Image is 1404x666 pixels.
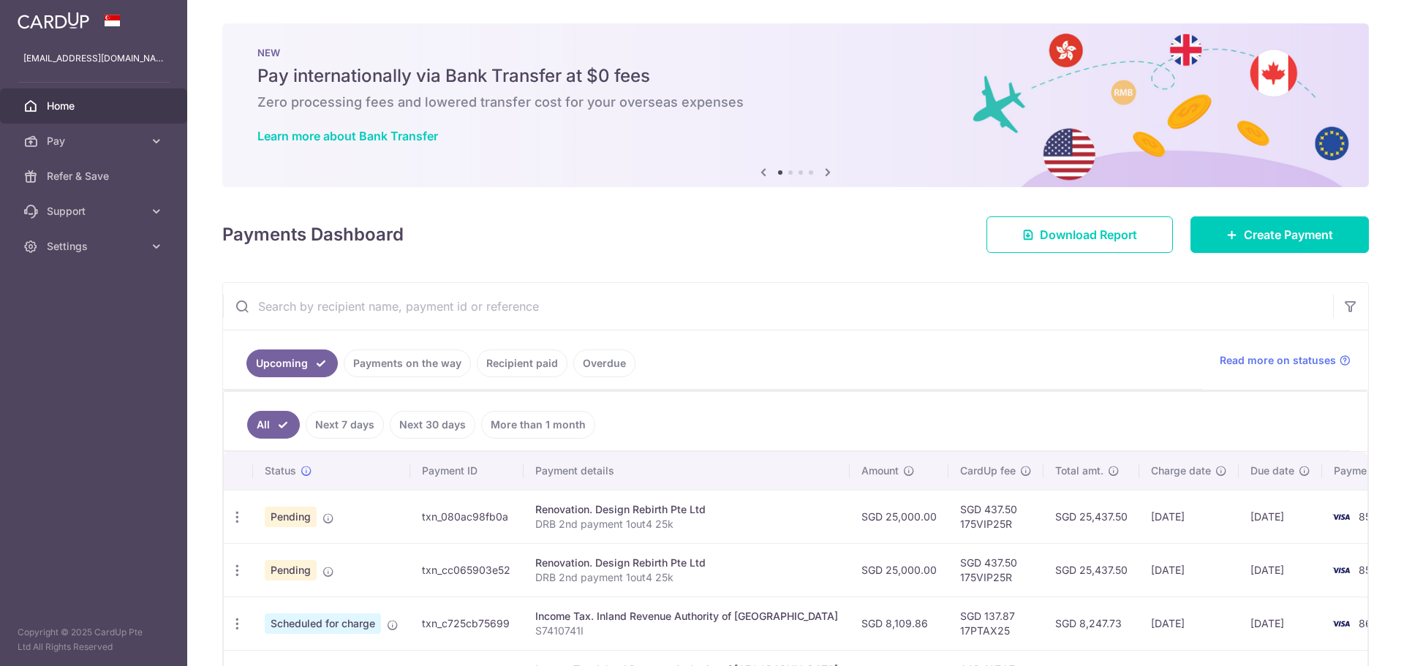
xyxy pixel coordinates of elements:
img: CardUp [18,12,89,29]
h4: Payments Dashboard [222,222,404,248]
span: Download Report [1040,226,1137,243]
p: DRB 2nd payment 1out4 25k [535,570,838,585]
th: Payment details [524,452,850,490]
input: Search by recipient name, payment id or reference [223,283,1333,330]
td: txn_cc065903e52 [410,543,524,597]
div: Income Tax. Inland Revenue Authority of [GEOGRAPHIC_DATA] [535,609,838,624]
a: Overdue [573,349,635,377]
td: txn_c725cb75699 [410,597,524,650]
span: Charge date [1151,463,1211,478]
span: Amount [861,463,899,478]
span: Read more on statuses [1220,353,1336,368]
span: Pending [265,560,317,580]
h6: Zero processing fees and lowered transfer cost for your overseas expenses [257,94,1334,111]
td: SGD 8,247.73 [1043,597,1139,650]
td: [DATE] [1139,490,1239,543]
span: Total amt. [1055,463,1103,478]
a: Next 30 days [390,411,475,439]
span: Status [265,463,296,478]
td: SGD 437.50 175VIP25R [948,490,1043,543]
a: Recipient paid [477,349,567,377]
div: Renovation. Design Rebirth Pte Ltd [535,502,838,517]
span: Due date [1250,463,1294,478]
h5: Pay internationally via Bank Transfer at $0 fees [257,64,1334,88]
a: All [247,411,300,439]
p: DRB 2nd payment 1out4 25k [535,517,838,531]
td: SGD 25,000.00 [850,490,948,543]
td: SGD 437.50 175VIP25R [948,543,1043,597]
td: [DATE] [1139,597,1239,650]
td: [DATE] [1239,543,1322,597]
span: Create Payment [1244,226,1333,243]
span: CardUp fee [960,463,1016,478]
a: Upcoming [246,349,338,377]
span: Refer & Save [47,169,143,183]
a: More than 1 month [481,411,595,439]
img: Bank Card [1326,508,1356,526]
iframe: Opens a widget where you can find more information [1310,622,1389,659]
div: Renovation. Design Rebirth Pte Ltd [535,556,838,570]
p: NEW [257,47,1334,58]
span: Home [47,99,143,113]
img: Bank Card [1326,561,1356,579]
img: Bank transfer banner [222,23,1369,187]
th: Payment ID [410,452,524,490]
td: SGD 25,000.00 [850,543,948,597]
a: Learn more about Bank Transfer [257,129,438,143]
span: Scheduled for charge [265,613,381,634]
td: SGD 137.87 17PTAX25 [948,597,1043,650]
a: Payments on the way [344,349,471,377]
a: Next 7 days [306,411,384,439]
span: 8503 [1359,564,1384,576]
td: SGD 8,109.86 [850,597,948,650]
a: Read more on statuses [1220,353,1351,368]
td: SGD 25,437.50 [1043,543,1139,597]
td: [DATE] [1239,490,1322,543]
td: txn_080ac98fb0a [410,490,524,543]
span: Pay [47,134,143,148]
td: [DATE] [1139,543,1239,597]
a: Create Payment [1190,216,1369,253]
span: Settings [47,239,143,254]
span: 8503 [1359,510,1384,523]
span: Pending [265,507,317,527]
img: Bank Card [1326,615,1356,632]
td: [DATE] [1239,597,1322,650]
p: [EMAIL_ADDRESS][DOMAIN_NAME] [23,51,164,66]
td: SGD 25,437.50 [1043,490,1139,543]
span: 8635 [1359,617,1384,629]
a: Download Report [986,216,1173,253]
span: Support [47,204,143,219]
p: S7410741I [535,624,838,638]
